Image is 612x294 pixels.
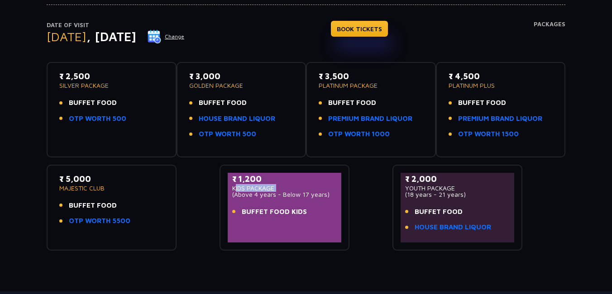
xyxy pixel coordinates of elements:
[328,129,390,139] a: OTP WORTH 1000
[405,185,510,191] p: YOUTH PACKAGE
[319,82,423,89] p: PLATINUM PACKAGE
[59,185,164,191] p: MAJESTIC CLUB
[199,98,247,108] span: BUFFET FOOD
[232,191,337,198] p: (Above 4 years - Below 17 years)
[147,29,185,44] button: Change
[69,200,117,211] span: BUFFET FOOD
[458,98,506,108] span: BUFFET FOOD
[405,191,510,198] p: (18 years - 21 years)
[86,29,136,44] span: , [DATE]
[534,21,565,53] h4: Packages
[59,82,164,89] p: SILVER PACKAGE
[331,21,388,37] a: BOOK TICKETS
[232,173,337,185] p: ₹ 1,200
[59,70,164,82] p: ₹ 2,500
[415,207,463,217] span: BUFFET FOOD
[47,29,86,44] span: [DATE]
[415,222,491,232] a: HOUSE BRAND LIQUOR
[242,207,307,217] span: BUFFET FOOD KIDS
[232,185,337,191] p: KIDS PACKAGE
[59,173,164,185] p: ₹ 5,000
[189,70,294,82] p: ₹ 3,000
[69,216,130,226] a: OTP WORTH 5500
[199,114,275,124] a: HOUSE BRAND LIQUOR
[199,129,256,139] a: OTP WORTH 500
[69,98,117,108] span: BUFFET FOOD
[319,70,423,82] p: ₹ 3,500
[328,114,412,124] a: PREMIUM BRAND LIQUOR
[458,114,542,124] a: PREMIUM BRAND LIQUOR
[69,114,126,124] a: OTP WORTH 500
[328,98,376,108] span: BUFFET FOOD
[189,82,294,89] p: GOLDEN PACKAGE
[458,129,519,139] a: OTP WORTH 1500
[47,21,185,30] p: Date of Visit
[405,173,510,185] p: ₹ 2,000
[449,70,553,82] p: ₹ 4,500
[449,82,553,89] p: PLATINUM PLUS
